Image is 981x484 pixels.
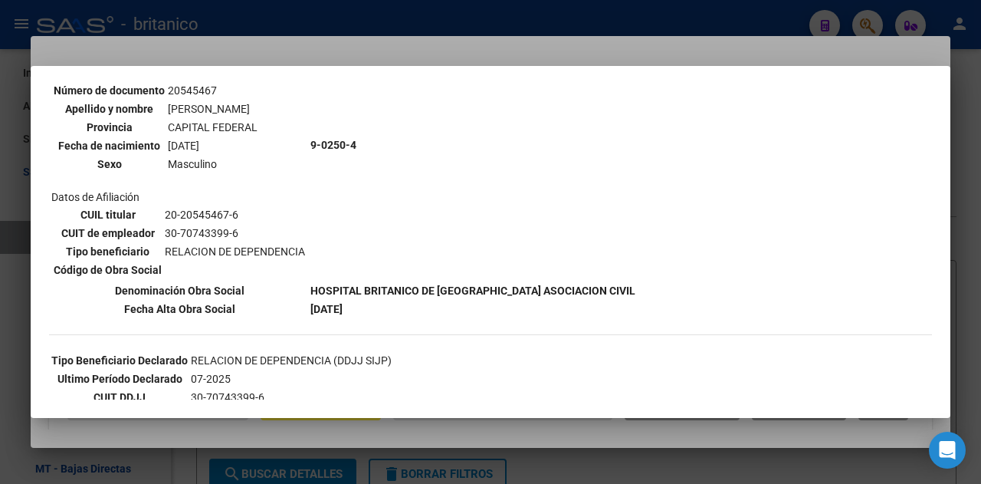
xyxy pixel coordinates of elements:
[53,262,162,278] th: Código de Obra Social
[190,389,428,406] td: 30-70743399-6
[167,137,268,154] td: [DATE]
[53,225,162,242] th: CUIT de empleador
[167,82,268,99] td: 20545467
[51,370,189,387] th: Ultimo Período Declarado
[53,100,166,117] th: Apellido y nombre
[51,282,308,299] th: Denominación Obra Social
[190,352,428,369] td: RELACION DE DEPENDENCIA (DDJJ SIJP)
[51,389,189,406] th: CUIT DDJJ
[53,156,166,173] th: Sexo
[164,225,306,242] td: 30-70743399-6
[167,156,268,173] td: Masculino
[53,82,166,99] th: Número de documento
[51,301,308,318] th: Fecha Alta Obra Social
[53,243,162,260] th: Tipo beneficiario
[310,303,343,315] b: [DATE]
[53,137,166,154] th: Fecha de nacimiento
[929,432,966,469] div: Open Intercom Messenger
[310,139,356,151] b: 9-0250-4
[53,119,166,136] th: Provincia
[51,352,189,369] th: Tipo Beneficiario Declarado
[310,285,635,297] b: HOSPITAL BRITANICO DE [GEOGRAPHIC_DATA] ASOCIACION CIVIL
[53,206,162,223] th: CUIL titular
[164,206,306,223] td: 20-20545467-6
[51,9,308,281] td: Datos personales Datos de Afiliación
[190,370,428,387] td: 07-2025
[164,243,306,260] td: RELACION DE DEPENDENCIA
[167,100,268,117] td: [PERSON_NAME]
[167,119,268,136] td: CAPITAL FEDERAL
